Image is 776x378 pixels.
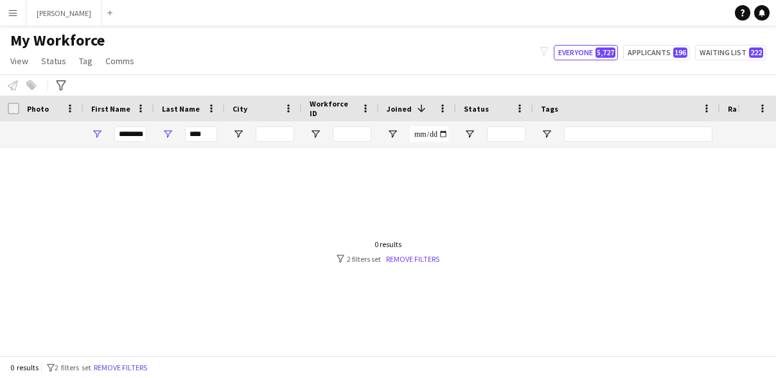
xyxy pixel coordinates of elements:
[114,126,146,142] input: First Name Filter Input
[5,53,33,69] a: View
[487,126,525,142] input: Status Filter Input
[79,55,93,67] span: Tag
[100,53,139,69] a: Comms
[91,128,103,140] button: Open Filter Menu
[8,103,19,114] input: Column with Header Selection
[387,128,398,140] button: Open Filter Menu
[162,128,173,140] button: Open Filter Menu
[91,361,150,375] button: Remove filters
[595,47,615,58] span: 5,727
[673,47,687,58] span: 196
[256,126,294,142] input: City Filter Input
[695,45,766,60] button: Waiting list222
[564,126,712,142] input: Tags Filter Input
[410,126,448,142] input: Joined Filter Input
[333,126,371,142] input: Workforce ID Filter Input
[554,45,618,60] button: Everyone5,727
[26,1,102,26] button: [PERSON_NAME]
[728,104,752,114] span: Rating
[36,53,71,69] a: Status
[623,45,690,60] button: Applicants196
[464,128,475,140] button: Open Filter Menu
[162,104,200,114] span: Last Name
[41,55,66,67] span: Status
[105,55,134,67] span: Comms
[337,254,439,264] div: 2 filters set
[233,104,247,114] span: City
[541,128,552,140] button: Open Filter Menu
[337,239,439,249] div: 0 results
[233,128,244,140] button: Open Filter Menu
[464,104,489,114] span: Status
[10,31,105,50] span: My Workforce
[55,363,91,372] span: 2 filters set
[541,104,558,114] span: Tags
[27,104,49,114] span: Photo
[310,128,321,140] button: Open Filter Menu
[10,55,28,67] span: View
[386,254,439,264] a: Remove filters
[387,104,412,114] span: Joined
[91,104,130,114] span: First Name
[749,47,763,58] span: 222
[185,126,217,142] input: Last Name Filter Input
[53,78,69,93] app-action-btn: Advanced filters
[74,53,98,69] a: Tag
[310,99,356,118] span: Workforce ID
